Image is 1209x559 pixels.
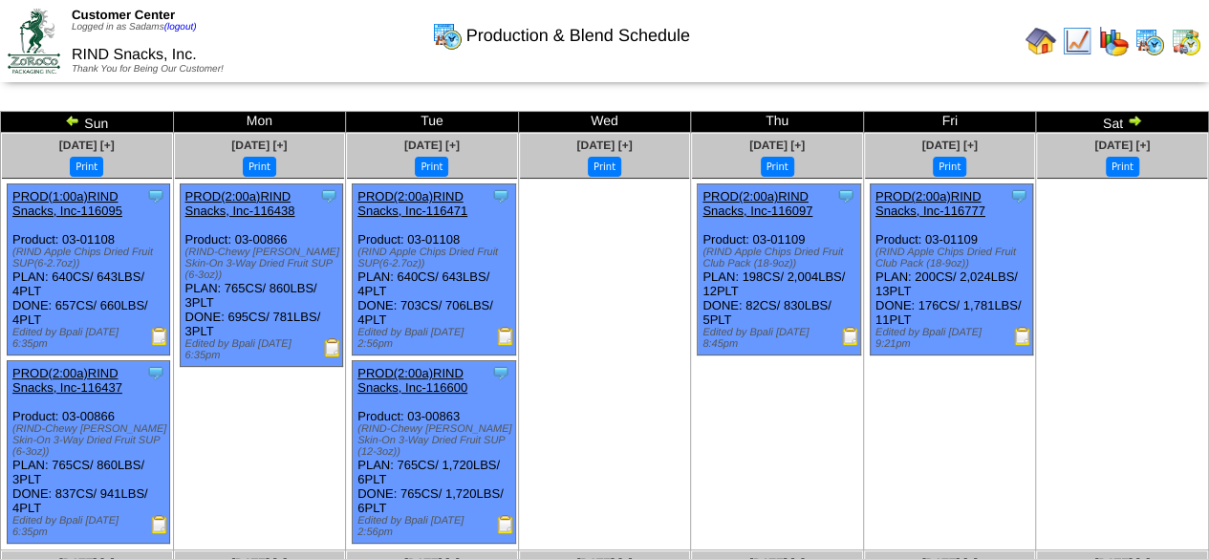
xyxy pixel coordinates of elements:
a: PROD(2:00a)RIND Snacks, Inc-116437 [12,366,122,395]
img: Production Report [323,338,342,357]
td: Thu [691,112,864,133]
img: Tooltip [836,186,855,205]
span: Logged in as Sadams [72,22,197,32]
div: Edited by Bpali [DATE] 6:35pm [185,338,342,361]
img: Tooltip [491,186,510,205]
img: calendarprod.gif [432,20,463,51]
span: Customer Center [72,8,175,22]
img: graph.gif [1098,26,1129,56]
a: PROD(1:00a)RIND Snacks, Inc-116095 [12,189,122,218]
img: Tooltip [146,363,165,382]
a: PROD(2:00a)RIND Snacks, Inc-116777 [875,189,985,218]
img: home.gif [1025,26,1056,56]
td: Fri [863,112,1036,133]
button: Print [1106,157,1139,177]
img: Production Report [1013,327,1032,346]
a: [DATE] [+] [59,139,115,152]
img: Production Report [150,515,169,534]
img: ZoRoCo_Logo(Green%26Foil)%20jpg.webp [8,9,60,73]
div: (RIND Apple Chips Dried Fruit SUP(6-2.7oz)) [357,247,514,269]
img: arrowright.gif [1127,113,1142,128]
button: Print [761,157,794,177]
button: Print [933,157,966,177]
div: (RIND Apple Chips Dried Fruit Club Pack (18-9oz)) [702,247,859,269]
img: Tooltip [146,186,165,205]
td: Sat [1036,112,1209,133]
div: (RIND-Chewy [PERSON_NAME] Skin-On 3-Way Dried Fruit SUP (6-3oz)) [12,423,169,458]
span: Thank You for Being Our Customer! [72,64,224,75]
img: arrowleft.gif [65,113,80,128]
td: Sun [1,112,174,133]
a: [DATE] [+] [231,139,287,152]
div: Product: 03-01109 PLAN: 198CS / 2,004LBS / 12PLT DONE: 82CS / 830LBS / 5PLT [698,184,860,355]
img: Production Report [150,327,169,346]
div: Edited by Bpali [DATE] 6:35pm [12,515,169,538]
div: (RIND-Chewy [PERSON_NAME] Skin-On 3-Way Dried Fruit SUP (6-3oz)) [185,247,342,281]
div: (RIND-Chewy [PERSON_NAME] Skin-On 3-Way Dried Fruit SUP (12-3oz)) [357,423,514,458]
td: Wed [518,112,691,133]
div: Edited by Bpali [DATE] 2:56pm [357,515,514,538]
button: Print [588,157,621,177]
img: Production Report [496,327,515,346]
button: Print [415,157,448,177]
div: Edited by Bpali [DATE] 6:35pm [12,327,169,350]
img: Production Report [496,515,515,534]
img: calendarinout.gif [1171,26,1201,56]
a: PROD(2:00a)RIND Snacks, Inc-116438 [185,189,295,218]
img: line_graph.gif [1062,26,1092,56]
div: Edited by Bpali [DATE] 2:56pm [357,327,514,350]
td: Mon [173,112,346,133]
div: Product: 03-01109 PLAN: 200CS / 2,024LBS / 13PLT DONE: 176CS / 1,781LBS / 11PLT [870,184,1032,355]
div: Product: 03-00866 PLAN: 765CS / 860LBS / 3PLT DONE: 837CS / 941LBS / 4PLT [8,361,170,544]
a: PROD(2:00a)RIND Snacks, Inc-116097 [702,189,812,218]
a: [DATE] [+] [922,139,978,152]
div: Product: 03-01108 PLAN: 640CS / 643LBS / 4PLT DONE: 657CS / 660LBS / 4PLT [8,184,170,355]
td: Tue [346,112,519,133]
div: Product: 03-00863 PLAN: 765CS / 1,720LBS / 6PLT DONE: 765CS / 1,720LBS / 6PLT [353,361,515,544]
img: Tooltip [491,363,510,382]
div: Product: 03-00866 PLAN: 765CS / 860LBS / 3PLT DONE: 695CS / 781LBS / 3PLT [180,184,342,367]
a: (logout) [164,22,197,32]
button: Print [243,157,276,177]
div: Edited by Bpali [DATE] 8:45pm [702,327,859,350]
div: (RIND Apple Chips Dried Fruit SUP(6-2.7oz)) [12,247,169,269]
img: calendarprod.gif [1134,26,1165,56]
span: Production & Blend Schedule [466,26,690,46]
img: Tooltip [319,186,338,205]
a: PROD(2:00a)RIND Snacks, Inc-116600 [357,366,467,395]
a: [DATE] [+] [576,139,632,152]
div: Edited by Bpali [DATE] 9:21pm [875,327,1032,350]
a: [DATE] [+] [1094,139,1150,152]
a: [DATE] [+] [749,139,805,152]
a: PROD(2:00a)RIND Snacks, Inc-116471 [357,189,467,218]
img: Production Report [841,327,860,346]
a: [DATE] [+] [404,139,460,152]
div: Product: 03-01108 PLAN: 640CS / 643LBS / 4PLT DONE: 703CS / 706LBS / 4PLT [353,184,515,355]
img: Tooltip [1009,186,1028,205]
button: Print [70,157,103,177]
div: (RIND Apple Chips Dried Fruit Club Pack (18-9oz)) [875,247,1032,269]
span: RIND Snacks, Inc. [72,47,197,63]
